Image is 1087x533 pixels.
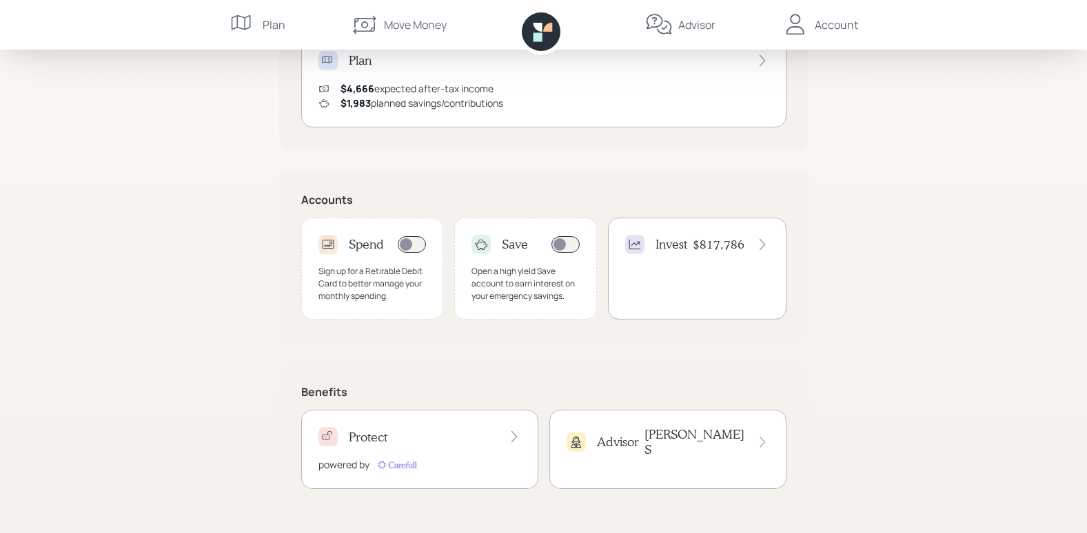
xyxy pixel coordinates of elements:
div: Advisor [678,17,715,33]
div: Move Money [384,17,447,33]
div: Account [815,17,858,33]
h4: [PERSON_NAME] S [644,427,746,457]
div: Sign up for a Retirable Debit Card to better manage your monthly spending. [318,265,427,302]
div: Open a high yield Save account to earn interest on your emergency savings. [471,265,580,302]
div: Plan [263,17,285,33]
div: planned savings/contributions [341,96,503,110]
h4: Advisor [597,435,639,450]
h4: Spend [349,237,384,252]
span: $4,666 [341,82,374,95]
div: expected after-tax income [341,81,494,96]
h4: Protect [349,430,387,445]
h4: Save [502,237,528,252]
h4: $817,786 [693,237,744,252]
span: $1,983 [341,96,371,109]
h5: Accounts [301,194,786,207]
h5: Benefits [301,386,786,399]
h4: Plan [349,53,372,68]
h4: Invest [656,237,687,252]
div: powered by [318,457,369,472]
img: carefull-M2HCGCDH.digested.png [375,458,419,472]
